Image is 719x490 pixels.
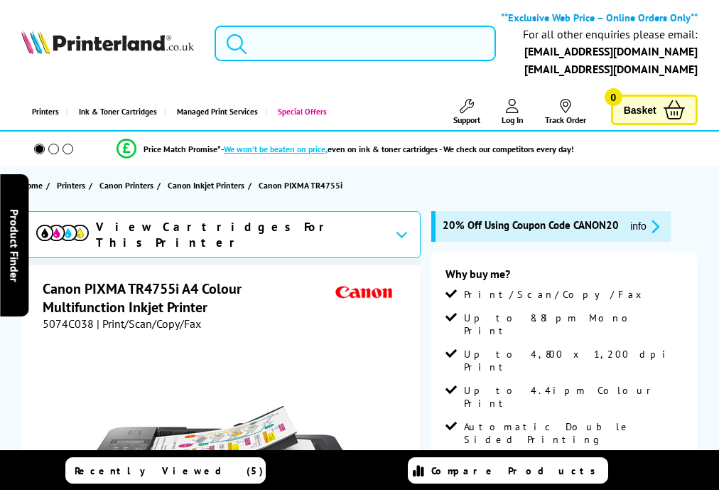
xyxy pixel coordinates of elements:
[524,62,698,76] a: [EMAIL_ADDRESS][DOMAIN_NAME]
[57,178,89,193] a: Printers
[21,30,193,57] a: Printerland Logo
[168,178,244,193] span: Canon Inkjet Printers
[7,208,21,282] span: Product Finder
[65,457,266,484] a: Recently Viewed (5)
[545,99,586,125] a: Track Order
[501,11,698,24] b: **Exclusive Web Price – Online Orders Only**
[66,94,164,130] a: Ink & Toner Cartridges
[605,88,622,106] span: 0
[464,384,683,410] span: Up to 4.4ipm Colour Print
[168,178,248,193] a: Canon Inkjet Printers
[443,218,619,235] span: 20% Off Using Coupon Code CANON20
[464,288,647,301] span: Print/Scan/Copy/Fax
[502,114,524,125] span: Log In
[626,218,664,235] button: promo-description
[464,348,683,373] span: Up to 4,800 x 1,200 dpi Print
[75,464,264,477] span: Recently Viewed (5)
[21,178,43,193] span: Home
[43,279,332,316] h1: Canon PIXMA TR4755i A4 Colour Multifunction Inkjet Printer
[611,95,698,125] a: Basket 0
[21,178,46,193] a: Home
[453,114,480,125] span: Support
[96,219,384,250] span: View Cartridges For This Printer
[221,144,574,154] div: - even on ink & toner cartridges - We check our competitors every day!
[79,94,157,130] span: Ink & Toner Cartridges
[7,137,683,161] li: modal_Promise
[523,28,698,41] div: For all other enquiries please email:
[524,44,698,58] a: [EMAIL_ADDRESS][DOMAIN_NAME]
[144,144,221,154] span: Price Match Promise*
[445,267,683,288] div: Why buy me?
[431,464,603,477] span: Compare Products
[259,178,342,193] span: Canon PIXMA TR4755i
[36,225,89,241] img: View Cartridges
[21,30,193,54] img: Printerland Logo
[99,178,153,193] span: Canon Printers
[408,457,608,484] a: Compare Products
[99,178,157,193] a: Canon Printers
[57,178,85,193] span: Printers
[265,94,334,130] a: Special Offers
[43,316,94,331] span: 5074C038
[332,279,397,306] img: Canon
[164,94,265,130] a: Managed Print Services
[453,99,480,125] a: Support
[502,99,524,125] a: Log In
[464,420,683,446] span: Automatic Double Sided Printing
[624,100,656,119] span: Basket
[224,144,328,154] span: We won’t be beaten on price,
[97,316,201,331] span: | Print/Scan/Copy/Fax
[464,311,683,337] span: Up to 8.8ipm Mono Print
[21,94,66,130] a: Printers
[259,178,346,193] a: Canon PIXMA TR4755i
